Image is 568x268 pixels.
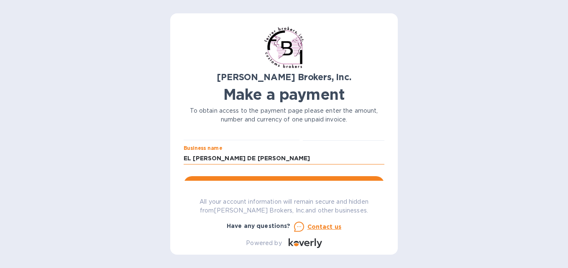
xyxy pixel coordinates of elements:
[184,106,384,124] p: To obtain access to the payment page please enter the amount, number and currency of one unpaid i...
[307,223,342,230] u: Contact us
[246,239,281,248] p: Powered by
[184,176,384,193] button: Go to payment page
[184,152,384,164] input: Enter business name
[184,146,222,151] label: Business name
[227,222,291,229] b: Have any questions?
[184,197,384,215] p: All your account information will remain secure and hidden from [PERSON_NAME] Brokers, Inc. and o...
[190,180,378,190] span: Go to payment page
[217,72,351,82] b: [PERSON_NAME] Brokers, Inc.
[184,86,384,103] h1: Make a payment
